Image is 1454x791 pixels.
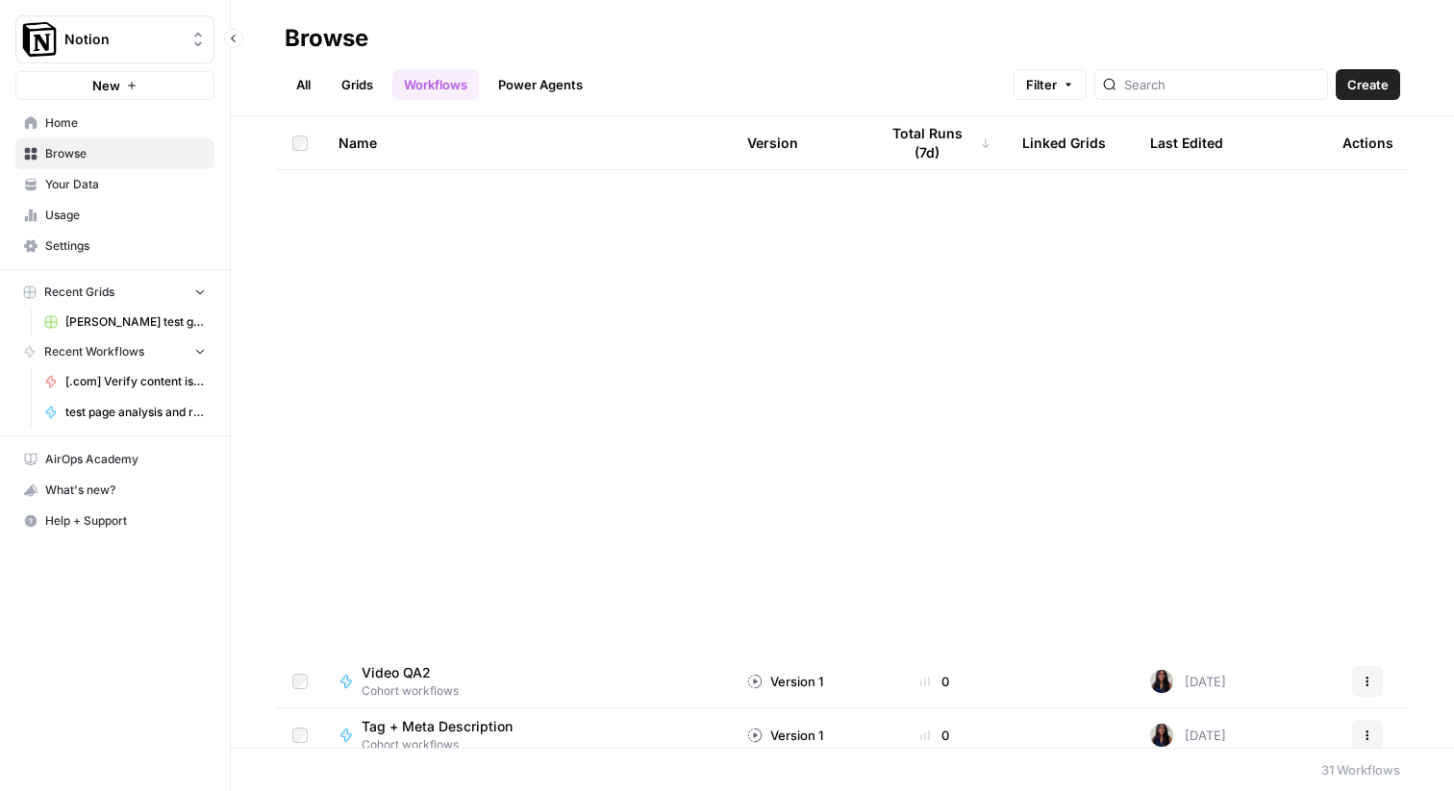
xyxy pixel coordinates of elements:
a: Your Data [15,169,214,200]
a: [PERSON_NAME] test grid [36,307,214,337]
div: 0 [878,726,991,745]
button: New [15,71,214,100]
span: [.com] Verify content is discoverable / indexed [65,373,206,390]
a: Power Agents [487,69,594,100]
span: [PERSON_NAME] test grid [65,313,206,331]
div: 31 Workflows [1321,760,1400,779]
span: Usage [45,207,206,224]
span: New [92,76,120,95]
div: Name [338,116,716,169]
button: Workspace: Notion [15,15,214,63]
span: Browse [45,145,206,162]
button: Create [1336,69,1400,100]
a: Settings [15,231,214,261]
div: Total Runs (7d) [878,116,991,169]
a: test page analysis and recommendations [36,397,214,428]
div: [DATE] [1150,670,1226,693]
a: Tag + Meta DescriptionCohort workflows [338,717,716,754]
a: Browse [15,138,214,169]
span: Your Data [45,176,206,193]
div: Version 1 [747,726,823,745]
a: Workflows [392,69,479,100]
a: Grids [330,69,385,100]
div: Actions [1342,116,1393,169]
a: All [285,69,322,100]
img: rox323kbkgutb4wcij4krxobkpon [1150,670,1173,693]
div: 0 [878,672,991,691]
span: test page analysis and recommendations [65,404,206,421]
span: Settings [45,237,206,255]
span: Cohort workflows [362,682,459,700]
div: What's new? [16,476,213,505]
button: Recent Workflows [15,337,214,366]
div: Version 1 [747,672,823,691]
button: Filter [1014,69,1087,100]
span: Recent Workflows [44,343,144,360]
a: [.com] Verify content is discoverable / indexed [36,366,214,397]
a: Usage [15,200,214,231]
button: What's new? [15,475,214,506]
span: Home [45,114,206,132]
img: rox323kbkgutb4wcij4krxobkpon [1150,724,1173,747]
input: Search [1124,75,1319,94]
div: Browse [285,23,368,54]
span: Create [1347,75,1389,94]
span: AirOps Academy [45,451,206,468]
a: Video QA2Cohort workflows [338,663,716,700]
a: AirOps Academy [15,444,214,475]
span: Help + Support [45,512,206,530]
span: Cohort workflows [362,736,528,754]
span: Notion [64,30,181,49]
div: Linked Grids [1022,116,1106,169]
span: Tag + Meta Description [362,717,513,736]
button: Recent Grids [15,278,214,307]
a: Home [15,108,214,138]
span: Recent Grids [44,284,114,301]
button: Help + Support [15,506,214,536]
div: Last Edited [1150,116,1223,169]
img: Notion Logo [22,22,57,57]
span: Filter [1026,75,1057,94]
span: Video QA2 [362,663,443,682]
div: [DATE] [1150,724,1226,747]
div: Version [747,116,798,169]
